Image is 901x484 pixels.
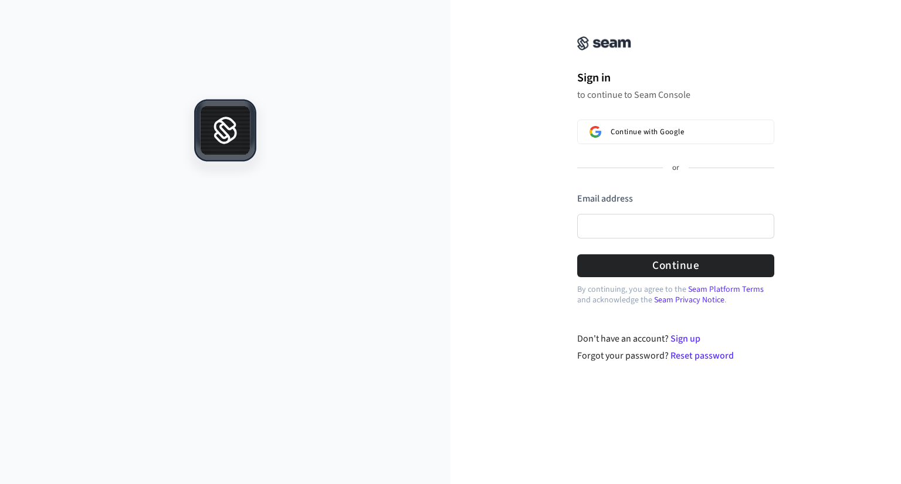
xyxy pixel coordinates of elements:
div: Don't have an account? [577,332,775,346]
img: Sign in with Google [590,126,601,138]
a: Seam Privacy Notice [654,294,724,306]
button: Sign in with GoogleContinue with Google [577,120,774,144]
h1: Sign in [577,69,774,87]
button: Continue [577,254,774,277]
a: Reset password [670,349,734,362]
p: or [672,163,679,173]
a: Sign up [670,332,700,345]
div: Forgot your password? [577,349,775,363]
label: Email address [577,192,633,205]
a: Seam Platform Terms [688,284,764,295]
p: By continuing, you agree to the and acknowledge the . [577,284,774,305]
img: Seam Console [577,36,631,50]
p: to continue to Seam Console [577,89,774,101]
span: Continue with Google [611,127,684,137]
